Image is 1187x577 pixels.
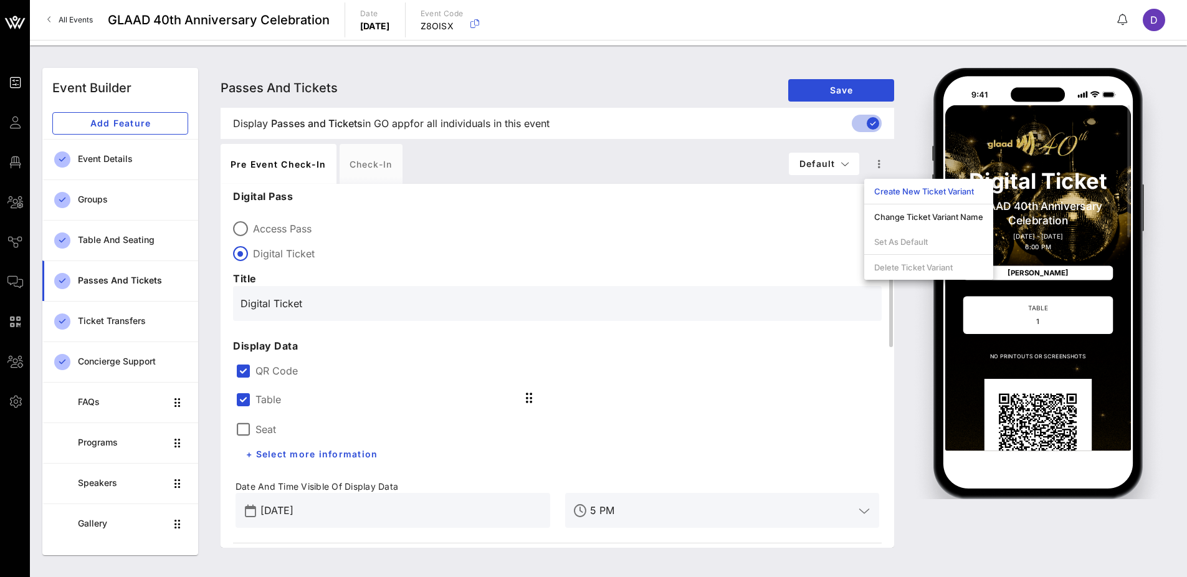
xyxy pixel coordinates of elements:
[236,480,550,493] span: Date And Time Visible Of Display Data
[78,437,166,448] div: Programs
[40,10,100,30] a: All Events
[42,220,198,260] a: Table and Seating
[799,158,849,169] span: Default
[78,275,188,286] div: Passes and Tickets
[963,351,1113,360] p: NO PRINTOUTS OR SCREENSHOTS
[340,144,403,184] div: Check-in
[42,503,198,544] a: Gallery
[63,118,178,128] span: Add Feature
[410,116,550,131] span: for all individuals in this event
[221,144,336,184] div: Pre Event Check-in
[42,463,198,503] a: Speakers
[42,341,198,382] a: Concierge Support
[255,393,281,406] label: Table
[233,271,882,286] p: Title
[78,235,188,246] div: Table and Seating
[253,247,882,260] label: Digital Ticket
[970,316,1105,327] p: 1
[246,449,378,459] span: + Select more information
[78,154,188,165] div: Event Details
[233,338,882,353] p: Display Data
[421,7,464,20] p: Event Code
[255,365,879,377] label: QR Code
[970,303,1105,312] p: TABLE
[255,423,276,436] label: Seat
[1150,14,1158,26] span: D
[963,231,1113,240] p: [DATE] - [DATE]
[421,20,464,32] p: Z8OISX
[52,112,188,135] button: Add Feature
[360,20,390,32] p: [DATE]
[984,379,1092,487] div: QR Code
[78,478,166,489] div: Speakers
[78,397,166,408] div: FAQs
[963,265,1113,280] div: [PERSON_NAME]
[42,422,198,463] a: Programs
[789,153,859,175] button: Default
[874,186,983,196] div: Create New Ticket Variant
[52,79,131,97] div: Event Builder
[78,518,166,529] div: Gallery
[874,212,983,222] div: Change Ticket Variant Name
[245,505,256,517] button: prepend icon
[963,199,1113,228] p: GLAAD 40th Anniversary Celebration
[963,242,1113,251] p: 6:00 PM
[42,301,198,341] a: Ticket Transfers
[1143,9,1165,31] div: D
[78,194,188,205] div: Groups
[42,139,198,179] a: Event Details
[233,116,550,131] span: Display in GO app
[798,85,884,95] span: Save
[233,189,882,204] p: Digital Pass
[108,11,330,29] span: GLAAD 40th Anniversary Celebration
[253,222,882,235] label: Access Pass
[42,179,198,220] a: Groups
[788,79,894,102] button: Save
[963,169,1113,192] p: Digital Ticket
[360,7,390,20] p: Date
[42,382,198,422] a: FAQs
[78,316,188,327] div: Ticket Transfers
[271,116,363,131] span: Passes and Tickets
[78,356,188,367] div: Concierge Support
[42,260,198,301] a: Passes and Tickets
[236,443,388,465] button: + Select more information
[59,15,93,24] span: All Events
[221,80,338,95] span: Passes and Tickets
